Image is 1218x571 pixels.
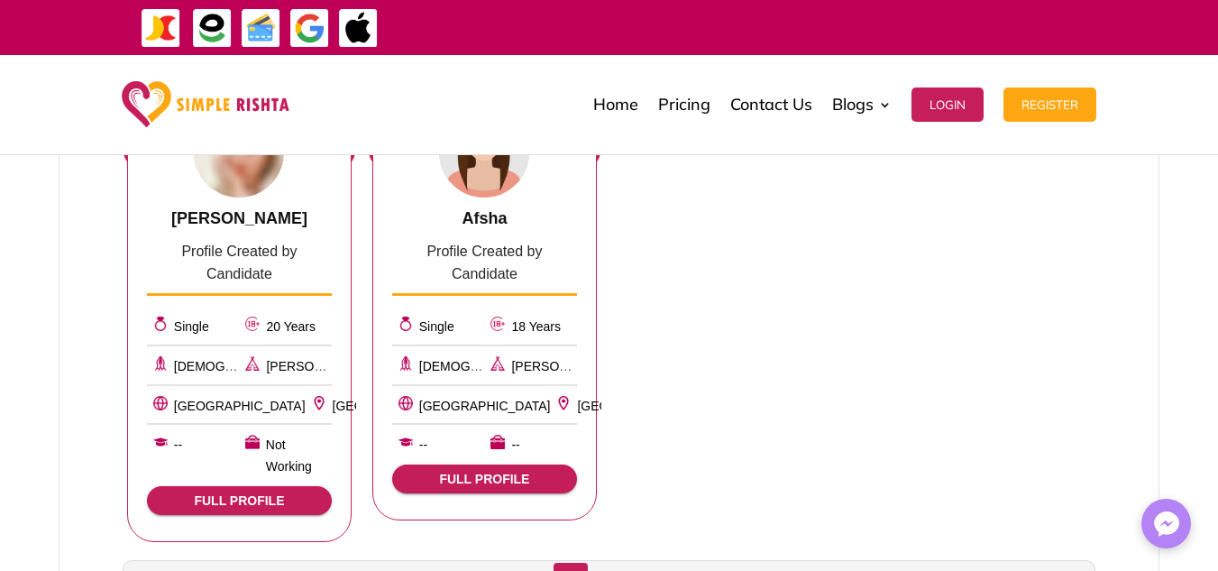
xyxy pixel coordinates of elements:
a: Home [593,60,638,150]
a: Blogs [832,60,892,150]
button: FULL PROFILE [147,486,332,515]
span: [GEOGRAPHIC_DATA] [577,399,709,413]
span: 18 Years [511,319,561,334]
span: -- [174,435,182,456]
span: [DEMOGRAPHIC_DATA] [174,359,316,373]
img: JazzCash-icon [141,8,181,49]
img: Credit Cards [241,8,281,49]
span: [GEOGRAPHIC_DATA] [174,399,306,413]
span: Single [419,319,454,334]
span: FULL PROFILE [161,493,317,508]
span: 20 Years [266,319,316,334]
span: Single [174,319,209,334]
span: [PERSON_NAME] [266,359,370,373]
a: Login [911,60,984,150]
span: Afsha [462,209,507,227]
a: Pricing [658,60,710,150]
span: Profile Created by Candidate [426,244,542,281]
span: [PERSON_NAME] [511,359,615,373]
span: [PERSON_NAME] [171,209,307,227]
span: [GEOGRAPHIC_DATA] [333,399,464,413]
span: -- [511,435,519,456]
button: Register [1003,87,1096,122]
img: ApplePay-icon [338,8,379,49]
img: Messenger [1149,506,1185,542]
span: [GEOGRAPHIC_DATA] [419,399,551,413]
span: Not Working [266,435,332,478]
button: Login [911,87,984,122]
a: Contact Us [730,60,812,150]
img: EasyPaisa-icon [192,8,233,49]
span: [DEMOGRAPHIC_DATA] [419,359,561,373]
span: -- [419,435,427,456]
img: GooglePay-icon [289,8,330,49]
span: Profile Created by Candidate [181,244,297,281]
span: FULL PROFILE [407,472,563,486]
a: Register [1003,60,1096,150]
button: FULL PROFILE [392,465,577,493]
